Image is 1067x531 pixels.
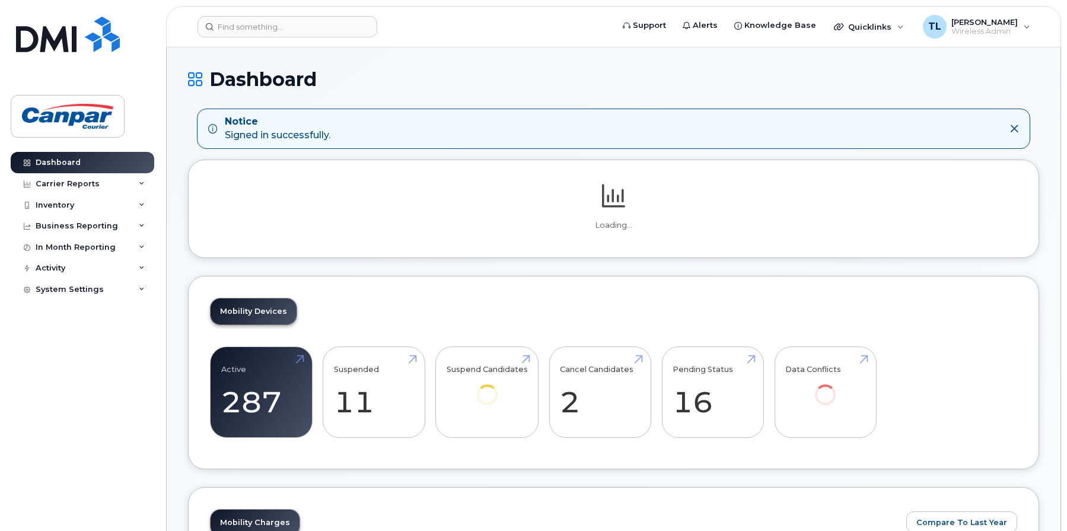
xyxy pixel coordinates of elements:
a: Pending Status 16 [673,353,753,431]
div: Signed in successfully. [225,115,330,142]
a: Mobility Devices [211,298,297,325]
a: Cancel Candidates 2 [560,353,640,431]
h1: Dashboard [188,69,1039,90]
a: Suspended 11 [334,353,414,431]
a: Suspend Candidates [447,353,528,421]
a: Active 287 [221,353,301,431]
span: Compare To Last Year [916,517,1007,528]
a: Data Conflicts [785,353,865,421]
p: Loading... [210,220,1017,231]
strong: Notice [225,115,330,129]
